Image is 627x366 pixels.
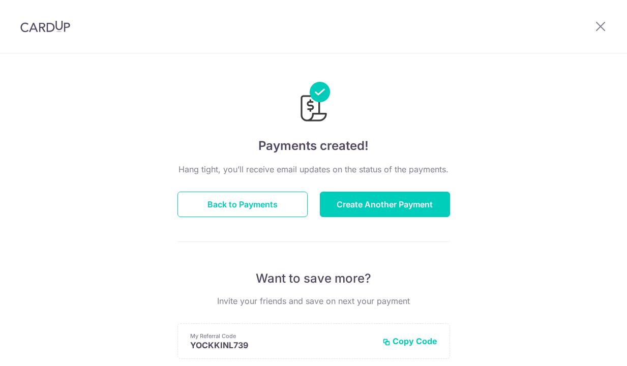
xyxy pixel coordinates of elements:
[177,137,450,155] h4: Payments created!
[297,82,330,125] img: Payments
[177,163,450,175] p: Hang tight, you’ll receive email updates on the status of the payments.
[320,192,450,217] button: Create Another Payment
[177,192,308,217] button: Back to Payments
[177,295,450,307] p: Invite your friends and save on next your payment
[190,340,374,350] p: YOCKKINL739
[382,336,437,346] button: Copy Code
[20,20,70,33] img: CardUp
[177,270,450,287] p: Want to save more?
[190,332,374,340] p: My Referral Code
